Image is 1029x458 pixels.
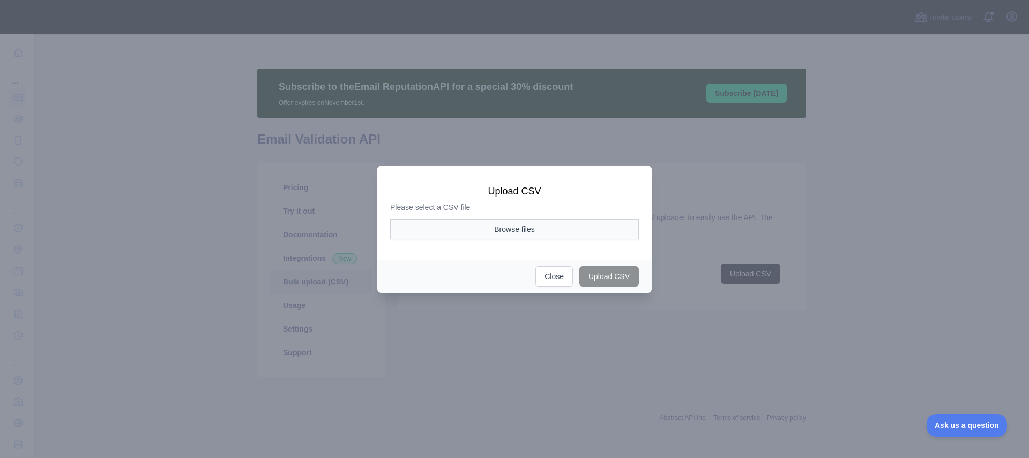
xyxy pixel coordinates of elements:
[535,266,573,287] button: Close
[579,266,639,287] button: Upload CSV
[390,185,639,198] h3: Upload CSV
[390,202,639,213] p: Please select a CSV file
[390,219,639,239] button: Browse files
[927,414,1008,437] iframe: Toggle Customer Support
